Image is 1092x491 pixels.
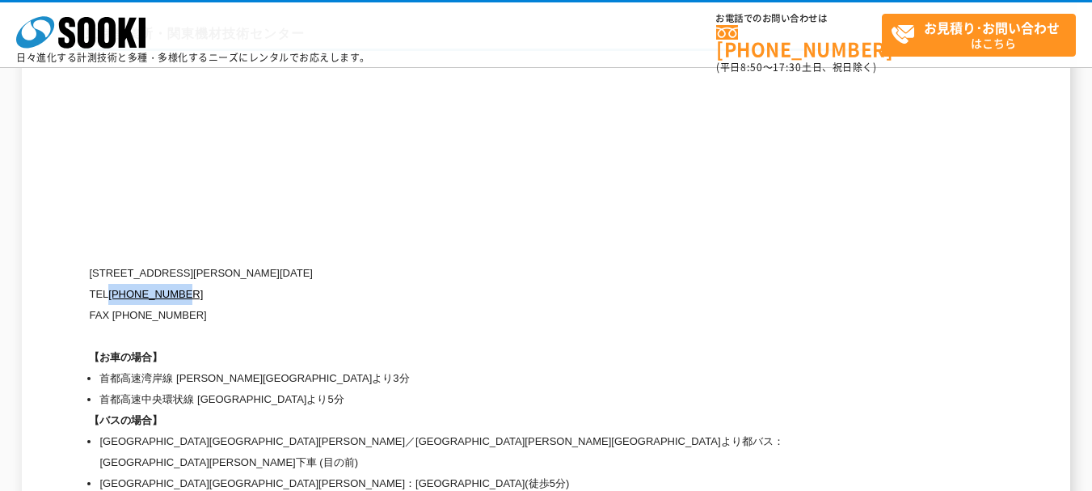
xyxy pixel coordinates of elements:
[891,15,1075,55] span: はこちら
[89,284,865,305] p: TEL
[16,53,370,62] p: 日々進化する計測技術と多種・多様化するニーズにレンタルでお応えします。
[89,263,865,284] p: [STREET_ADDRESS][PERSON_NAME][DATE]
[740,60,763,74] span: 8:50
[882,14,1076,57] a: お見積り･お問い合わせはこちら
[716,14,882,23] span: お電話でのお問い合わせは
[99,368,865,389] li: 首都高速湾岸線 [PERSON_NAME][GEOGRAPHIC_DATA]より3分
[89,410,865,431] h1: 【バスの場合】
[99,431,865,473] li: [GEOGRAPHIC_DATA][GEOGRAPHIC_DATA][PERSON_NAME]／[GEOGRAPHIC_DATA][PERSON_NAME][GEOGRAPHIC_DATA]より...
[716,25,882,58] a: [PHONE_NUMBER]
[89,305,865,326] p: FAX [PHONE_NUMBER]
[716,60,876,74] span: (平日 ～ 土日、祝日除く)
[108,288,203,300] a: [PHONE_NUMBER]
[89,347,865,368] h1: 【お車の場合】
[99,389,865,410] li: 首都高速中央環状線 [GEOGRAPHIC_DATA]より5分
[773,60,802,74] span: 17:30
[924,18,1060,37] strong: お見積り･お問い合わせ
